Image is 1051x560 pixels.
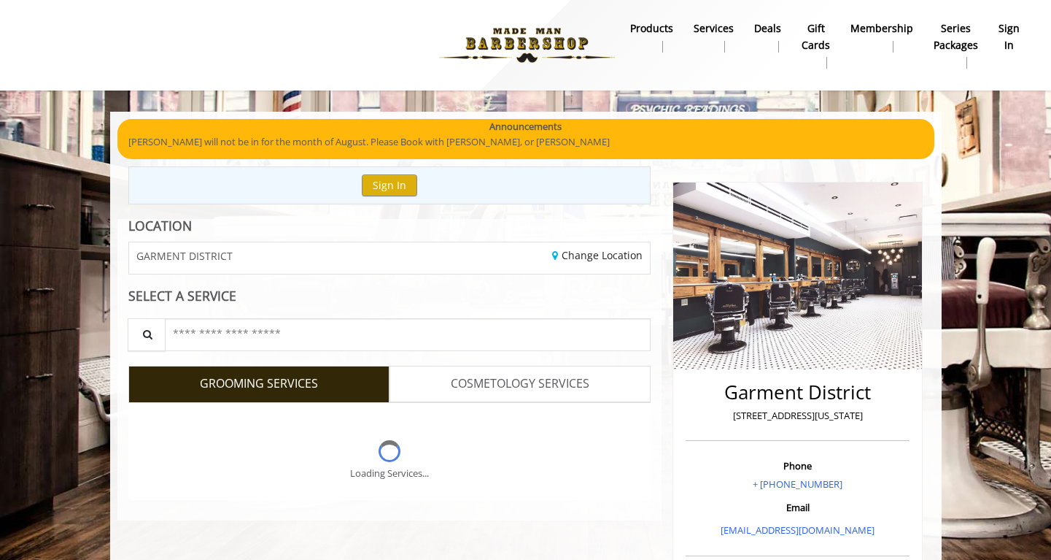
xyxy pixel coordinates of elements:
b: LOCATION [128,217,192,234]
a: MembershipMembership [840,18,923,56]
div: Loading Services... [350,466,429,481]
a: Change Location [552,248,643,262]
a: Gift cardsgift cards [791,18,840,72]
div: SELECT A SERVICE [128,289,651,303]
div: Grooming services [128,402,651,500]
b: products [630,20,673,37]
p: [PERSON_NAME] will not be in for the month of August. Please Book with [PERSON_NAME], or [PERSON_... [128,134,923,150]
h3: Email [689,502,906,513]
img: Made Man Barbershop logo [427,5,627,85]
h2: Garment District [689,382,906,403]
button: Sign In [362,174,417,196]
b: Announcements [489,119,562,134]
button: Service Search [128,318,166,351]
span: GROOMING SERVICES [200,375,318,394]
b: sign in [998,20,1020,53]
a: DealsDeals [744,18,791,56]
span: GARMENT DISTRICT [136,250,233,261]
span: COSMETOLOGY SERVICES [451,375,589,394]
b: Services [694,20,734,37]
b: Deals [754,20,781,37]
a: + [PHONE_NUMBER] [753,477,842,491]
a: [EMAIL_ADDRESS][DOMAIN_NAME] [721,523,874,537]
p: [STREET_ADDRESS][US_STATE] [689,408,906,423]
b: Series packages [934,20,978,53]
b: Membership [850,20,913,37]
h3: Phone [689,461,906,471]
a: sign insign in [988,18,1030,56]
a: Productsproducts [620,18,683,56]
b: gift cards [802,20,830,53]
a: Series packagesSeries packages [923,18,988,72]
a: ServicesServices [683,18,744,56]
